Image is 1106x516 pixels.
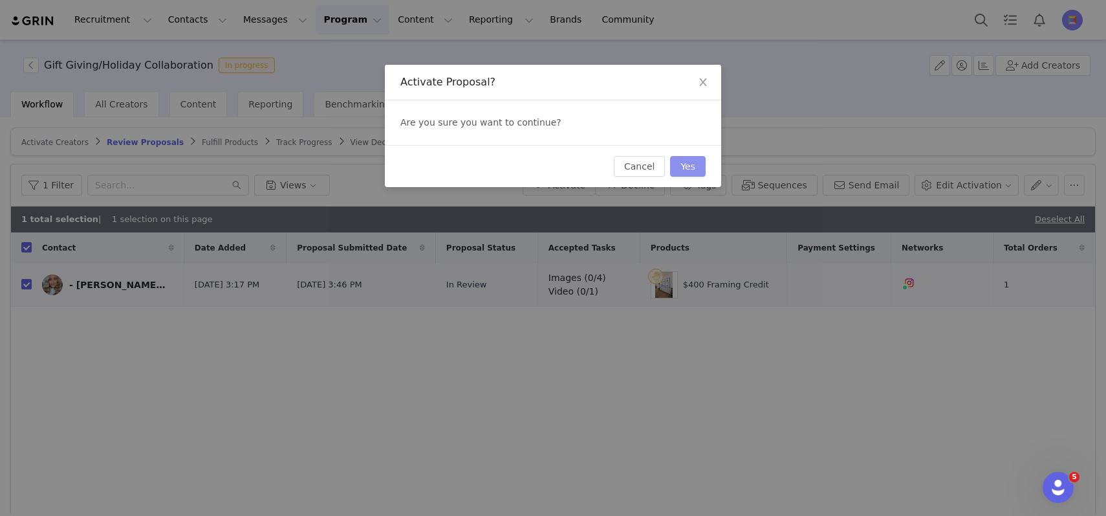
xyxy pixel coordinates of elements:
button: Close [685,65,721,101]
div: Are you sure you want to continue? [385,100,721,145]
i: icon: close [698,77,708,87]
div: Activate Proposal? [400,75,706,89]
button: Cancel [614,156,665,177]
button: Yes [670,156,706,177]
span: 5 [1069,472,1079,482]
iframe: Intercom live chat [1043,472,1074,503]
